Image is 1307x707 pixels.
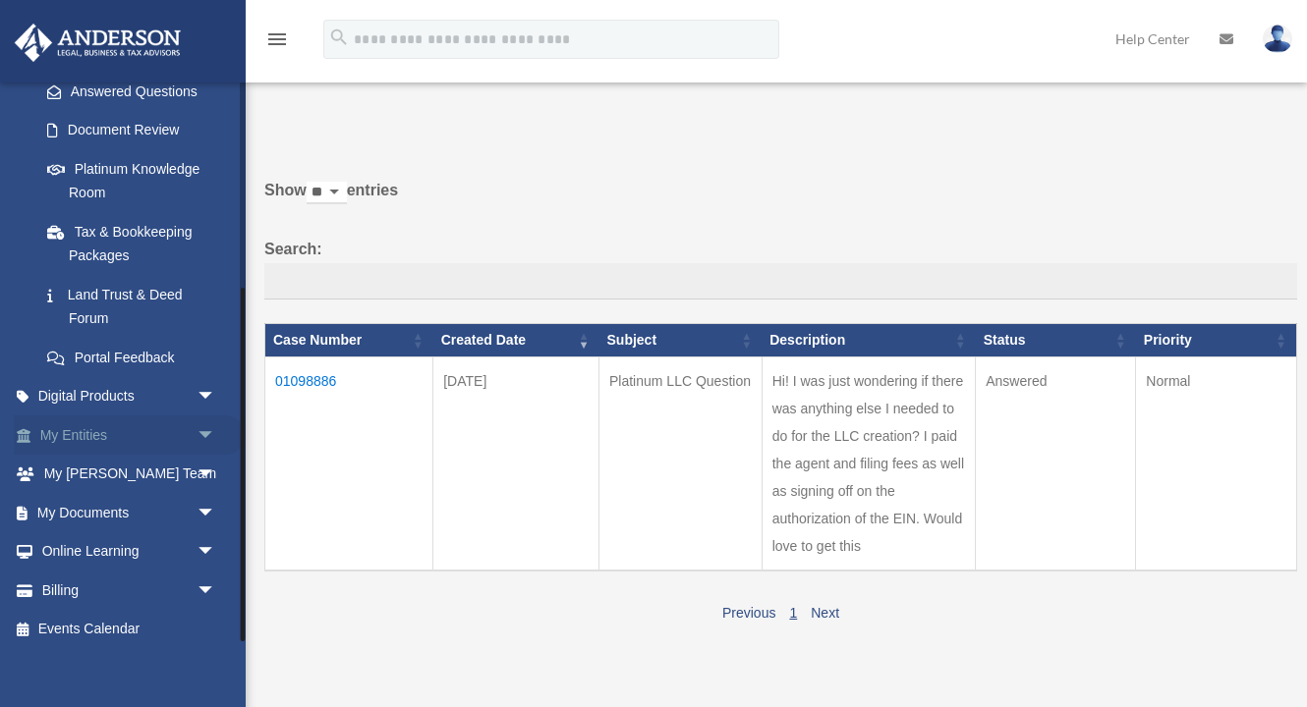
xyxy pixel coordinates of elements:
[14,455,246,494] a: My [PERSON_NAME] Teamarrow_drop_down
[599,324,763,357] th: Subject: activate to sort column ascending
[28,72,226,111] a: Answered Questions
[9,24,187,62] img: Anderson Advisors Platinum Portal
[197,493,236,533] span: arrow_drop_down
[433,356,599,571] td: [DATE]
[762,324,976,357] th: Description: activate to sort column ascending
[197,571,236,611] span: arrow_drop_down
[28,111,236,150] a: Document Review
[264,263,1297,300] input: Search:
[28,338,236,377] a: Portal Feedback
[1136,324,1297,357] th: Priority: activate to sort column ascending
[264,177,1297,224] label: Show entries
[197,532,236,572] span: arrow_drop_down
[197,377,236,417] span: arrow_drop_down
[265,324,433,357] th: Case Number: activate to sort column ascending
[811,605,839,621] a: Next
[599,356,763,571] td: Platinum LLC Question
[307,182,347,204] select: Showentries
[14,571,246,610] a: Billingarrow_drop_down
[976,324,1136,357] th: Status: activate to sort column ascending
[14,532,246,571] a: Online Learningarrow_drop_down
[14,415,246,455] a: My Entitiesarrow_drop_down
[28,275,236,338] a: Land Trust & Deed Forum
[197,415,236,456] span: arrow_drop_down
[14,493,246,532] a: My Documentsarrow_drop_down
[28,212,236,275] a: Tax & Bookkeeping Packages
[433,324,599,357] th: Created Date: activate to sort column ascending
[197,455,236,495] span: arrow_drop_down
[265,356,433,571] td: 01098886
[28,149,236,212] a: Platinum Knowledge Room
[264,236,1297,300] label: Search:
[14,610,246,649] a: Events Calendar
[14,377,246,416] a: Digital Productsarrow_drop_down
[762,356,976,571] td: Hi! I was just wondering if there was anything else I needed to do for the LLC creation? I paid t...
[265,34,289,51] a: menu
[722,605,775,621] a: Previous
[1136,356,1297,571] td: Normal
[328,27,350,48] i: search
[789,605,797,621] a: 1
[976,356,1136,571] td: Answered
[265,27,289,51] i: menu
[1263,25,1292,53] img: User Pic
